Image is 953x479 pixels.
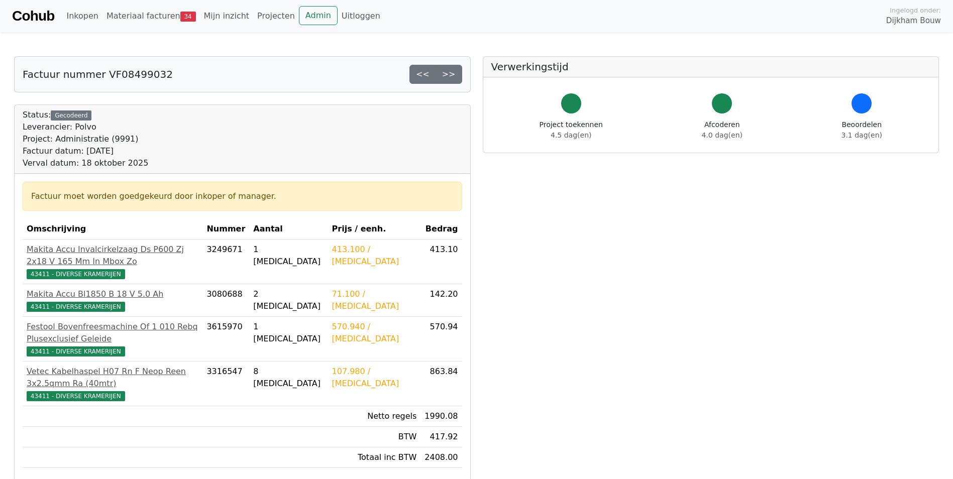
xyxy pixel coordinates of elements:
a: >> [436,65,462,84]
td: 570.94 [420,317,462,362]
div: Verval datum: 18 oktober 2025 [23,157,148,169]
td: 413.10 [420,240,462,284]
th: Omschrijving [23,219,202,240]
a: Projecten [253,6,299,26]
div: 8 [MEDICAL_DATA] [253,366,324,390]
h5: Factuur nummer VF08499032 [23,68,173,80]
th: Aantal [249,219,328,240]
div: Project: Administratie (9991) [23,133,148,145]
div: Leverancier: Polvo [23,121,148,133]
div: 71.100 / [MEDICAL_DATA] [332,288,417,312]
a: Mijn inzicht [200,6,254,26]
a: Materiaal facturen34 [102,6,200,26]
td: 2408.00 [420,447,462,468]
span: 4.5 dag(en) [551,131,591,139]
div: Festool Bovenfreesmachine Of 1 010 Rebq Plusexclusief Geleide [27,321,198,345]
td: 3080688 [202,284,249,317]
a: Admin [299,6,338,25]
td: 863.84 [420,362,462,406]
span: 43411 - DIVERSE KRAMERIJEN [27,269,125,279]
a: Cohub [12,4,54,28]
div: 413.100 / [MEDICAL_DATA] [332,244,417,268]
a: Inkopen [62,6,102,26]
a: Vetec Kabelhaspel H07 Rn F Neop Reen 3x2.5qmm Ra (40mtr)43411 - DIVERSE KRAMERIJEN [27,366,198,402]
div: Makita Accu Bl1850 B 18 V 5.0 Ah [27,288,198,300]
span: 43411 - DIVERSE KRAMERIJEN [27,346,125,356]
td: Totaal inc BTW [328,447,421,468]
div: Project toekennen [540,119,603,141]
span: 4.0 dag(en) [702,131,743,139]
th: Nummer [202,219,249,240]
td: 3316547 [202,362,249,406]
th: Prijs / eenh. [328,219,421,240]
div: 2 [MEDICAL_DATA] [253,288,324,312]
td: Netto regels [328,406,421,427]
span: 34 [180,12,196,22]
div: Factuur moet worden goedgekeurd door inkoper of manager. [31,190,454,202]
div: 570.940 / [MEDICAL_DATA] [332,321,417,345]
a: << [409,65,436,84]
a: Festool Bovenfreesmachine Of 1 010 Rebq Plusexclusief Geleide43411 - DIVERSE KRAMERIJEN [27,321,198,357]
td: 1990.08 [420,406,462,427]
a: Makita Accu Bl1850 B 18 V 5.0 Ah43411 - DIVERSE KRAMERIJEN [27,288,198,312]
div: Makita Accu Invalcirkelzaag Ds P600 Zj 2x18 V 165 Mm In Mbox Zo [27,244,198,268]
th: Bedrag [420,219,462,240]
td: 3249671 [202,240,249,284]
div: Vetec Kabelhaspel H07 Rn F Neop Reen 3x2.5qmm Ra (40mtr) [27,366,198,390]
div: Afcoderen [702,119,743,141]
span: 43411 - DIVERSE KRAMERIJEN [27,302,125,312]
div: Status: [23,109,148,169]
td: 3615970 [202,317,249,362]
h5: Verwerkingstijd [491,61,931,73]
span: Ingelogd onder: [890,6,941,15]
span: 3.1 dag(en) [841,131,882,139]
div: 1 [MEDICAL_DATA] [253,321,324,345]
div: 1 [MEDICAL_DATA] [253,244,324,268]
div: Beoordelen [841,119,882,141]
td: 142.20 [420,284,462,317]
a: Makita Accu Invalcirkelzaag Ds P600 Zj 2x18 V 165 Mm In Mbox Zo43411 - DIVERSE KRAMERIJEN [27,244,198,280]
div: Factuur datum: [DATE] [23,145,148,157]
div: Gecodeerd [51,110,91,121]
td: BTW [328,427,421,447]
a: Uitloggen [338,6,384,26]
span: 43411 - DIVERSE KRAMERIJEN [27,391,125,401]
span: Dijkham Bouw [886,15,941,27]
div: 107.980 / [MEDICAL_DATA] [332,366,417,390]
td: 417.92 [420,427,462,447]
